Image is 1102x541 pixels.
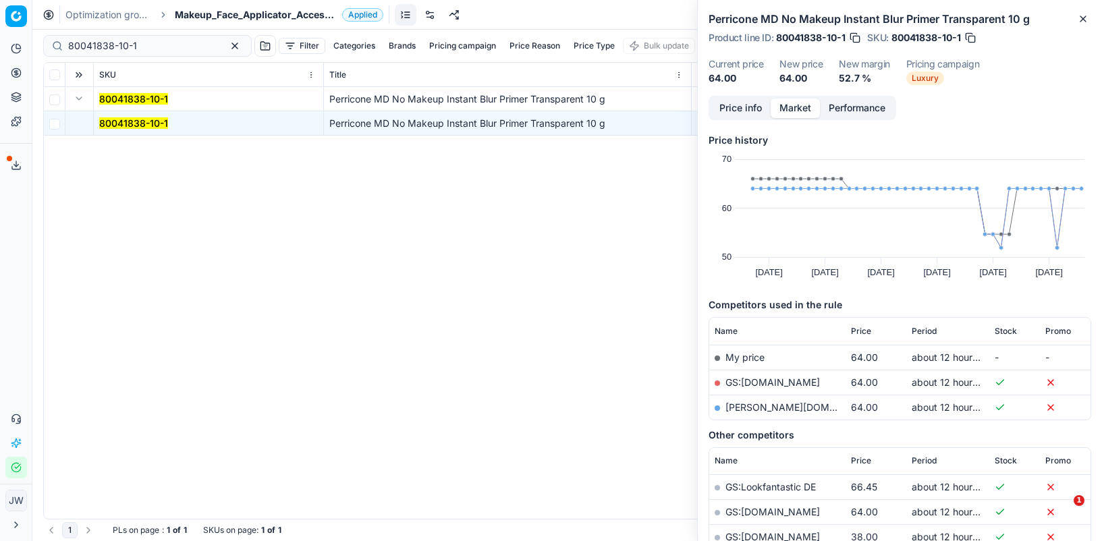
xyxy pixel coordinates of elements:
[709,59,763,69] dt: Current price
[184,525,187,536] strong: 1
[776,31,846,45] span: 80041838-10-1
[709,428,1091,442] h5: Other competitors
[113,525,187,536] div: :
[839,72,890,85] dd: 52.7 %
[839,59,890,69] dt: New margin
[771,98,820,118] button: Market
[99,69,116,80] span: SKU
[709,11,1091,27] h2: Perricone MD No Makeup Instant Blur Primer Transparent 10 g
[99,117,168,129] mark: 80041838-10-1
[328,38,381,54] button: Categories
[851,506,878,517] span: 64.00
[995,455,1017,466] span: Stock
[43,522,59,538] button: Go to previous page
[715,326,738,337] span: Name
[779,72,823,85] dd: 64.00
[989,345,1040,370] td: -
[383,38,421,54] button: Brands
[867,33,889,42] span: SKU :
[851,376,878,388] span: 64.00
[912,401,997,413] span: about 12 hours ago
[71,67,87,83] button: Expand all
[995,326,1017,337] span: Stock
[99,92,168,106] button: 80041838-10-1
[725,506,820,517] a: GS:[DOMAIN_NAME]
[851,455,871,466] span: Price
[725,351,765,363] span: My price
[329,93,605,105] span: Perricone MD No Makeup Instant Blur Primer Transparent 10 g
[62,522,78,538] button: 1
[203,525,258,536] span: SKUs on page :
[851,351,878,363] span: 64.00
[623,38,695,54] button: Bulk update
[779,59,823,69] dt: New price
[71,90,87,107] button: Expand
[912,376,997,388] span: about 12 hours ago
[906,72,944,85] span: Luxury
[811,267,838,277] text: [DATE]
[891,31,961,45] span: 80041838-10-1
[504,38,566,54] button: Price Reason
[912,326,937,337] span: Period
[867,267,894,277] text: [DATE]
[979,267,1006,277] text: [DATE]
[722,203,732,213] text: 60
[1040,345,1091,370] td: -
[279,38,325,54] button: Filter
[722,252,732,262] text: 50
[709,298,1091,312] h5: Competitors used in the rule
[711,98,771,118] button: Price info
[113,525,159,536] span: PLs on page
[715,455,738,466] span: Name
[851,401,878,413] span: 64.00
[175,8,337,22] span: Makeup_Face_Applicator_Access._Other, CH
[1035,267,1062,277] text: [DATE]
[906,59,979,69] dt: Pricing campaign
[99,93,168,105] mark: 80041838-10-1
[722,154,732,164] text: 70
[278,525,281,536] strong: 1
[725,481,816,492] a: GS:Lookfantastic DE
[912,506,997,517] span: about 12 hours ago
[173,525,181,536] strong: of
[99,117,168,130] button: 80041838-10-1
[912,455,937,466] span: Period
[912,351,997,363] span: about 12 hours ago
[167,525,170,536] strong: 1
[5,490,27,511] button: JW
[261,525,265,536] strong: 1
[851,326,871,337] span: Price
[68,39,216,53] input: Search by SKU or title
[175,8,383,22] span: Makeup_Face_Applicator_Access._Other, CHApplied
[851,481,877,492] span: 66.45
[709,72,763,85] dd: 64.00
[424,38,501,54] button: Pricing campaign
[709,33,773,42] span: Product line ID :
[267,525,275,536] strong: of
[342,8,383,22] span: Applied
[923,267,950,277] text: [DATE]
[65,8,383,22] nav: breadcrumb
[43,522,97,538] nav: pagination
[725,401,882,413] a: [PERSON_NAME][DOMAIN_NAME]
[80,522,97,538] button: Go to next page
[568,38,620,54] button: Price Type
[329,117,605,129] span: Perricone MD No Makeup Instant Blur Primer Transparent 10 g
[6,490,26,511] span: JW
[709,134,1091,147] h5: Price history
[65,8,152,22] a: Optimization groups
[1074,495,1084,506] span: 1
[329,69,346,80] span: Title
[912,481,997,492] span: about 12 hours ago
[725,376,820,388] a: GS:[DOMAIN_NAME]
[1045,455,1071,466] span: Promo
[1045,326,1071,337] span: Promo
[820,98,894,118] button: Performance
[1046,495,1078,528] iframe: Intercom live chat
[755,267,782,277] text: [DATE]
